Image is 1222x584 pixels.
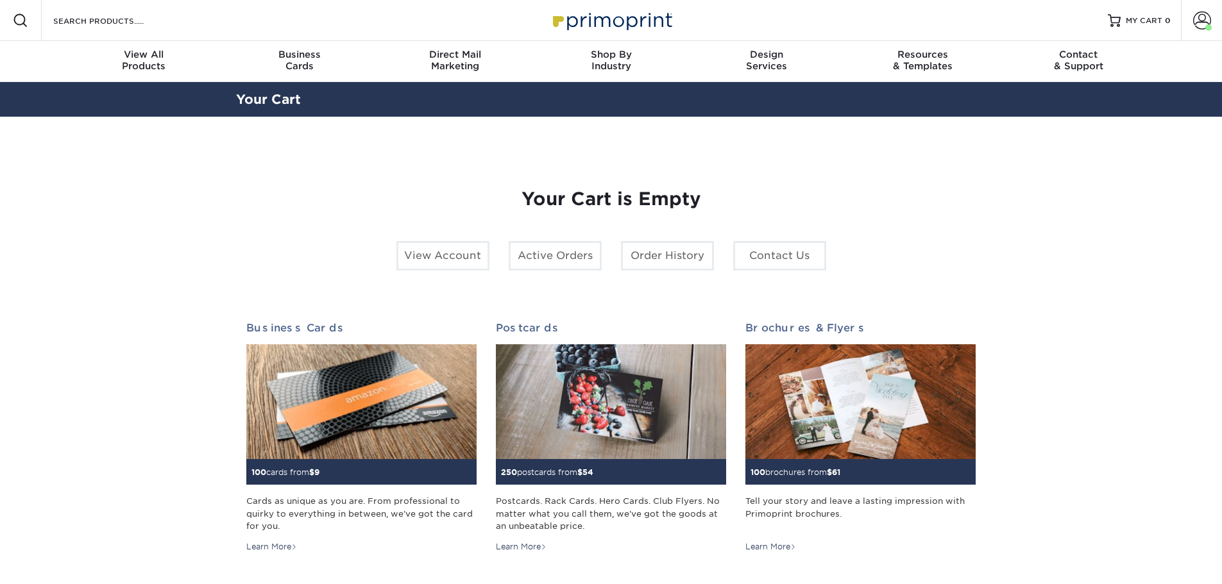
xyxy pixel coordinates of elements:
a: Direct MailMarketing [377,41,533,82]
span: Contact [1001,49,1157,60]
div: Cards [221,49,377,72]
span: Shop By [533,49,689,60]
div: Products [66,49,222,72]
h2: Business Cards [246,322,477,334]
div: Industry [533,49,689,72]
a: Resources& Templates [845,41,1001,82]
span: View All [66,49,222,60]
div: Tell your story and leave a lasting impression with Primoprint brochures. [745,495,976,532]
span: Design [689,49,845,60]
span: MY CART [1126,15,1162,26]
div: & Templates [845,49,1001,72]
h2: Brochures & Flyers [745,322,976,334]
small: cards from [251,467,319,477]
div: & Support [1001,49,1157,72]
a: Active Orders [509,241,602,271]
a: BusinessCards [221,41,377,82]
small: brochures from [751,467,840,477]
div: Learn More [496,541,547,553]
a: Brochures & Flyers 100brochures from$61 Tell your story and leave a lasting impression with Primo... [745,322,976,553]
a: Shop ByIndustry [533,41,689,82]
span: 250 [501,467,517,477]
a: Business Cards 100cards from$9 Cards as unique as you are. From professional to quirky to everyth... [246,322,477,553]
span: Business [221,49,377,60]
h2: Postcards [496,322,726,334]
span: Direct Mail [377,49,533,60]
a: View AllProducts [66,41,222,82]
div: Marketing [377,49,533,72]
a: Contact Us [733,241,826,271]
div: Learn More [246,541,297,553]
div: Postcards. Rack Cards. Hero Cards. Club Flyers. No matter what you call them, we've got the goods... [496,495,726,532]
span: 100 [251,467,266,477]
img: Brochures & Flyers [745,344,976,460]
a: View Account [396,241,489,271]
img: Primoprint [547,6,675,34]
div: Cards as unique as you are. From professional to quirky to everything in between, we've got the c... [246,495,477,532]
span: Resources [845,49,1001,60]
span: $ [577,467,582,477]
a: Order History [621,241,714,271]
span: 54 [582,467,593,477]
img: Postcards [496,344,726,460]
span: 9 [314,467,319,477]
span: 100 [751,467,765,477]
div: Learn More [745,541,796,553]
a: Your Cart [236,92,301,107]
span: $ [827,467,832,477]
a: DesignServices [689,41,845,82]
img: Business Cards [246,344,477,460]
span: 61 [832,467,840,477]
a: Postcards 250postcards from$54 Postcards. Rack Cards. Hero Cards. Club Flyers. No matter what you... [496,322,726,553]
div: Services [689,49,845,72]
span: 0 [1165,16,1171,25]
span: $ [309,467,314,477]
input: SEARCH PRODUCTS..... [52,13,177,28]
small: postcards from [501,467,593,477]
h1: Your Cart is Empty [246,188,976,210]
a: Contact& Support [1001,41,1157,82]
